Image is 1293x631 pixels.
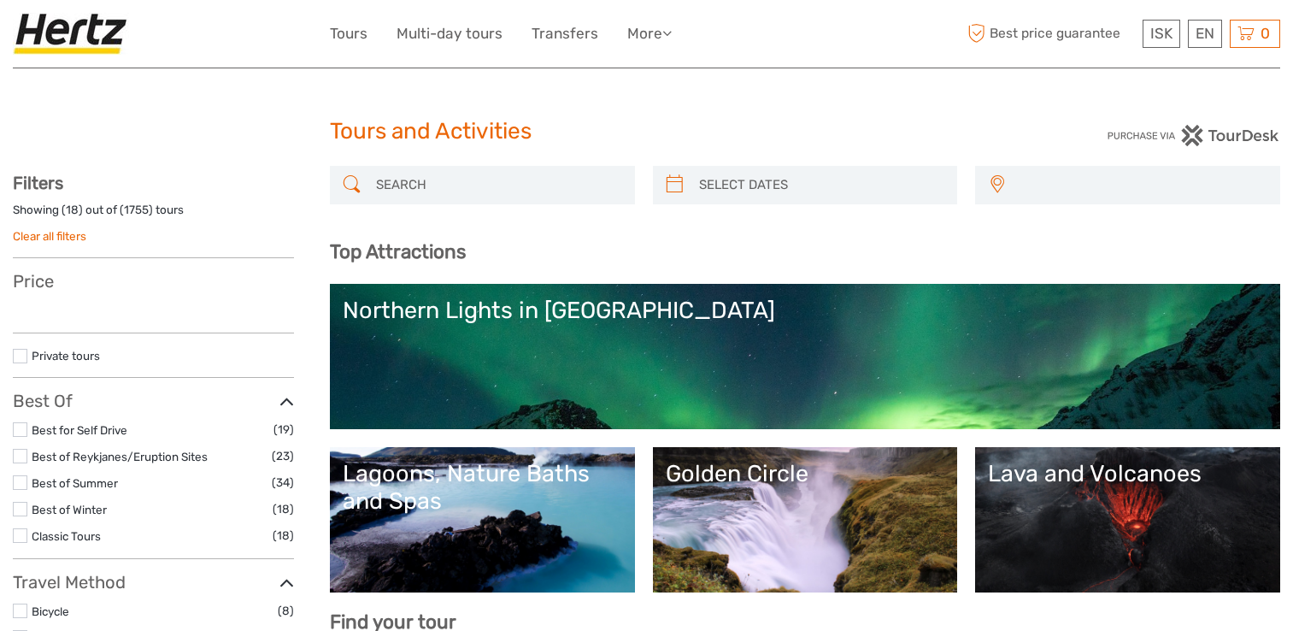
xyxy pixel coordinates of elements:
[1107,125,1280,146] img: PurchaseViaTourDesk.png
[988,460,1267,580] a: Lava and Volcanoes
[13,229,86,243] a: Clear all filters
[13,13,134,55] img: Hertz
[32,503,107,516] a: Best of Winter
[32,450,208,463] a: Best of Reykjanes/Eruption Sites
[1150,25,1173,42] span: ISK
[963,20,1138,48] span: Best price guarantee
[278,601,294,621] span: (8)
[273,420,294,439] span: (19)
[532,21,598,46] a: Transfers
[666,460,945,580] a: Golden Circle
[13,572,294,593] h3: Travel Method
[32,529,101,543] a: Classic Tours
[343,460,622,580] a: Lagoons, Nature Baths and Spas
[343,460,622,516] div: Lagoons, Nature Baths and Spas
[343,297,1267,324] div: Northern Lights in [GEOGRAPHIC_DATA]
[330,118,964,145] h1: Tours and Activities
[13,173,63,193] strong: Filters
[397,21,503,46] a: Multi-day tours
[273,526,294,545] span: (18)
[627,21,672,46] a: More
[330,21,367,46] a: Tours
[692,170,949,200] input: SELECT DATES
[32,476,118,490] a: Best of Summer
[1258,25,1272,42] span: 0
[1188,20,1222,48] div: EN
[666,460,945,487] div: Golden Circle
[988,460,1267,487] div: Lava and Volcanoes
[32,423,127,437] a: Best for Self Drive
[32,604,69,618] a: Bicycle
[272,473,294,492] span: (34)
[369,170,626,200] input: SEARCH
[343,297,1267,416] a: Northern Lights in [GEOGRAPHIC_DATA]
[13,202,294,228] div: Showing ( ) out of ( ) tours
[13,391,294,411] h3: Best Of
[273,499,294,519] span: (18)
[66,202,79,218] label: 18
[330,240,466,263] b: Top Attractions
[124,202,149,218] label: 1755
[272,446,294,466] span: (23)
[32,349,100,363] a: Private tours
[13,271,294,292] h3: Price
